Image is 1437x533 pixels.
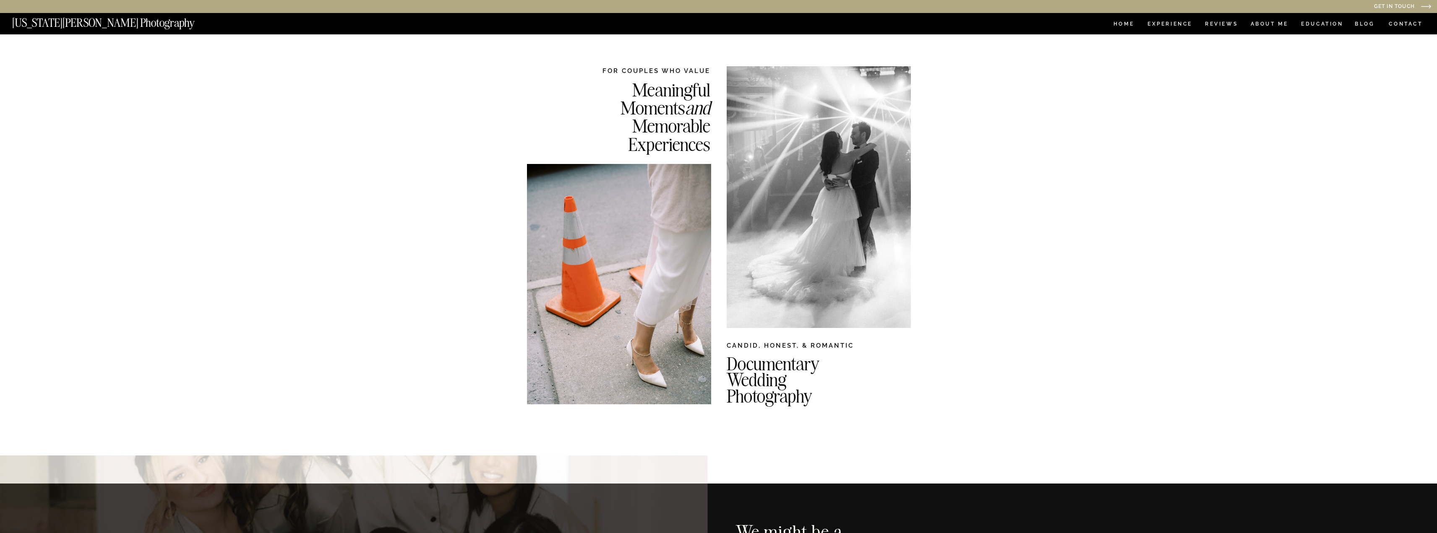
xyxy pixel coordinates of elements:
[727,341,911,354] h2: CANDID, HONEST, & ROMANTIC
[578,81,710,152] h2: Meaningful Moments Memorable Experiences
[1148,21,1192,29] a: Experience
[727,356,948,398] h2: Documentary Wedding Photography
[1355,21,1375,29] a: BLOG
[685,96,710,119] i: and
[1112,21,1136,29] a: HOME
[1300,21,1344,29] a: EDUCATION
[1388,19,1423,29] a: CONTACT
[578,66,710,75] h2: FOR COUPLES WHO VALUE
[1205,21,1236,29] a: REVIEWS
[1288,4,1415,10] a: Get in Touch
[1250,21,1288,29] a: ABOUT ME
[12,17,223,24] a: [US_STATE][PERSON_NAME] Photography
